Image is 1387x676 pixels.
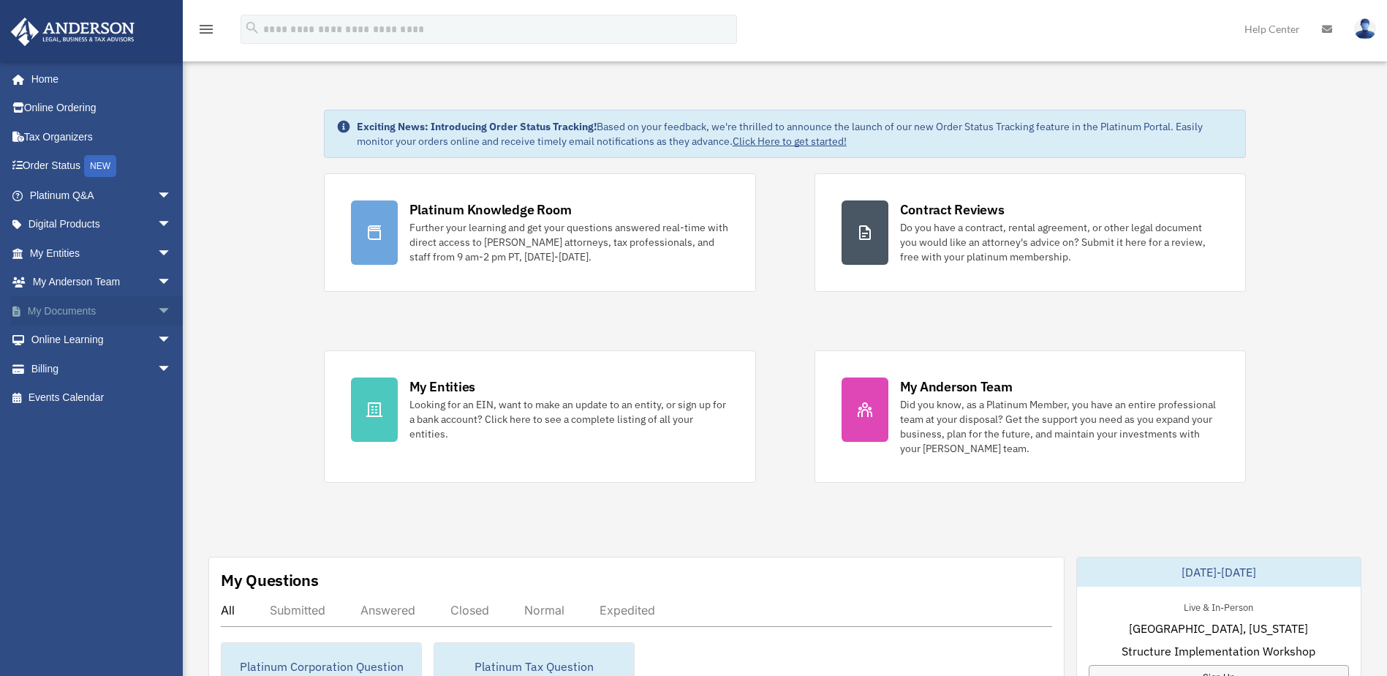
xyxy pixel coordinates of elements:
[10,354,194,383] a: Billingarrow_drop_down
[360,603,415,617] div: Answered
[733,135,847,148] a: Click Here to get started!
[1077,557,1361,587] div: [DATE]-[DATE]
[409,200,572,219] div: Platinum Knowledge Room
[409,397,729,441] div: Looking for an EIN, want to make an update to an entity, or sign up for a bank account? Click her...
[10,326,194,355] a: Online Learningarrow_drop_down
[815,173,1247,292] a: Contract Reviews Do you have a contract, rental agreement, or other legal document you would like...
[324,173,756,292] a: Platinum Knowledge Room Further your learning and get your questions answered real-time with dire...
[10,239,194,268] a: My Entitiesarrow_drop_down
[157,268,186,298] span: arrow_drop_down
[10,181,194,210] a: Platinum Q&Aarrow_drop_down
[524,603,564,617] div: Normal
[157,210,186,240] span: arrow_drop_down
[197,26,215,38] a: menu
[900,220,1220,264] div: Do you have a contract, rental agreement, or other legal document you would like an attorney's ad...
[157,181,186,211] span: arrow_drop_down
[157,326,186,356] span: arrow_drop_down
[7,18,139,46] img: Anderson Advisors Platinum Portal
[600,603,655,617] div: Expedited
[409,378,475,396] div: My Entities
[84,155,116,177] div: NEW
[157,239,186,268] span: arrow_drop_down
[10,296,194,326] a: My Documentsarrow_drop_down
[815,350,1247,483] a: My Anderson Team Did you know, as a Platinum Member, you have an entire professional team at your...
[157,354,186,384] span: arrow_drop_down
[1129,620,1308,637] span: [GEOGRAPHIC_DATA], [US_STATE]
[10,383,194,413] a: Events Calendar
[1122,642,1315,660] span: Structure Implementation Workshop
[270,603,325,617] div: Submitted
[221,569,319,591] div: My Questions
[10,268,194,297] a: My Anderson Teamarrow_drop_down
[10,64,186,94] a: Home
[409,220,729,264] div: Further your learning and get your questions answered real-time with direct access to [PERSON_NAM...
[157,296,186,326] span: arrow_drop_down
[1354,18,1376,40] img: User Pic
[10,122,194,151] a: Tax Organizers
[324,350,756,483] a: My Entities Looking for an EIN, want to make an update to an entity, or sign up for a bank accoun...
[10,151,194,181] a: Order StatusNEW
[900,378,1013,396] div: My Anderson Team
[450,603,489,617] div: Closed
[221,603,235,617] div: All
[357,120,597,133] strong: Exciting News: Introducing Order Status Tracking!
[10,94,194,123] a: Online Ordering
[900,200,1005,219] div: Contract Reviews
[1172,598,1265,614] div: Live & In-Person
[900,397,1220,456] div: Did you know, as a Platinum Member, you have an entire professional team at your disposal? Get th...
[244,20,260,36] i: search
[197,20,215,38] i: menu
[10,210,194,239] a: Digital Productsarrow_drop_down
[357,119,1234,149] div: Based on your feedback, we're thrilled to announce the launch of our new Order Status Tracking fe...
